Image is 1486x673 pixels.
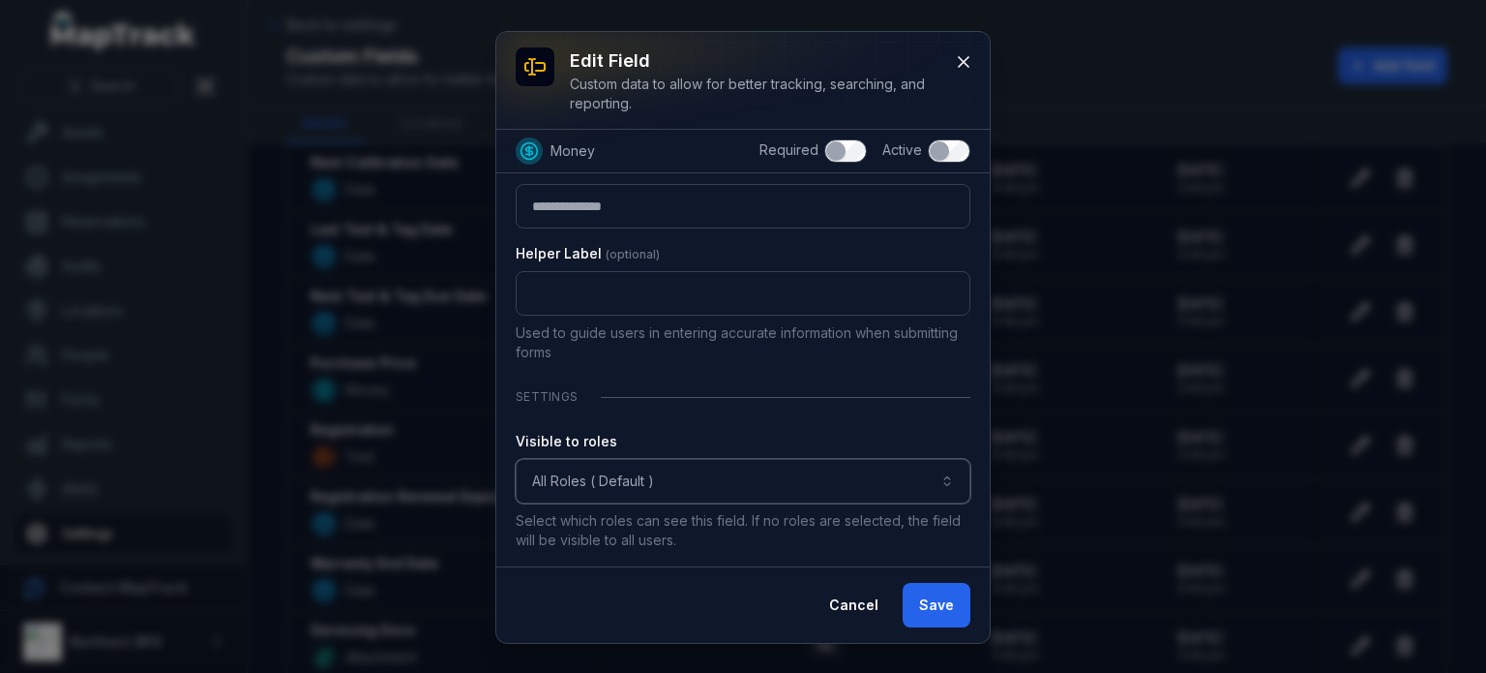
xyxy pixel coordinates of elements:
[550,141,595,161] span: Money
[516,432,617,451] label: Visible to roles
[570,75,939,113] div: Custom data to allow for better tracking, searching, and reporting.
[813,583,895,627] button: Cancel
[516,184,970,229] input: :r3u:-form-item-label
[882,141,922,158] span: Active
[759,141,818,158] span: Required
[516,511,970,550] p: Select which roles can see this field. If no roles are selected, the field will be visible to all...
[516,323,970,362] p: Used to guide users in entering accurate information when submitting forms
[516,378,970,416] div: Settings
[516,459,970,504] button: All Roles ( Default )
[903,583,970,627] button: Save
[516,271,970,316] input: :r3v:-form-item-label
[516,244,660,263] label: Helper Label
[570,47,939,75] h3: Edit field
